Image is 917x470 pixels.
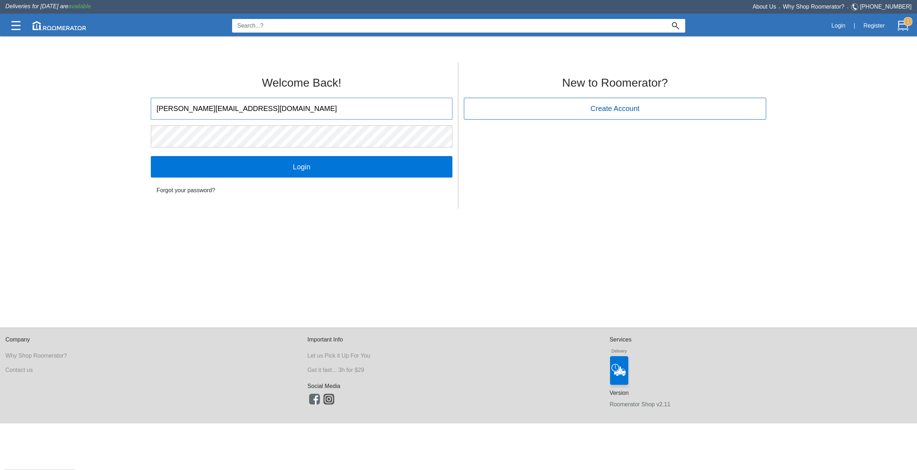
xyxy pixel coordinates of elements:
[844,6,851,9] span: •
[68,3,91,9] span: available
[5,3,91,9] span: Deliveries for [DATE] are
[776,6,783,9] span: •
[307,383,609,389] h6: Social Media
[5,353,67,359] a: Why Shop Roomerator?
[464,98,766,119] button: Create Account
[610,336,912,343] h6: Services
[464,77,766,89] h2: New to Roomerator?
[849,18,859,34] div: |
[11,21,20,30] img: Categories.svg
[827,18,849,33] button: Login
[151,98,452,119] input: Email
[904,17,912,26] strong: 1
[860,4,912,10] a: [PHONE_NUMBER]
[610,401,671,407] a: Roomerator Shop v2.11
[672,22,679,29] img: Search_Icon.svg
[33,21,86,30] img: roomerator-logo.svg
[783,4,845,10] a: Why Shop Roomerator?
[610,388,912,398] h6: Version
[307,353,370,359] a: Let us Pick it Up For You
[151,183,452,198] a: Forgot your password?
[151,77,452,89] h2: Welcome Back!
[851,3,860,11] img: Telephone.svg
[610,346,629,354] h6: Delivery
[610,356,629,385] img: Delivery_Icon?!
[232,19,666,33] input: Search...?
[151,156,452,178] input: Login
[5,367,33,373] a: Contact us
[898,20,908,31] img: Cart.svg
[859,18,889,33] button: Register
[307,367,364,373] a: Get it fast... 3h for $29
[5,336,307,343] h6: Company
[753,4,776,10] a: About Us
[307,336,609,343] h6: Important Info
